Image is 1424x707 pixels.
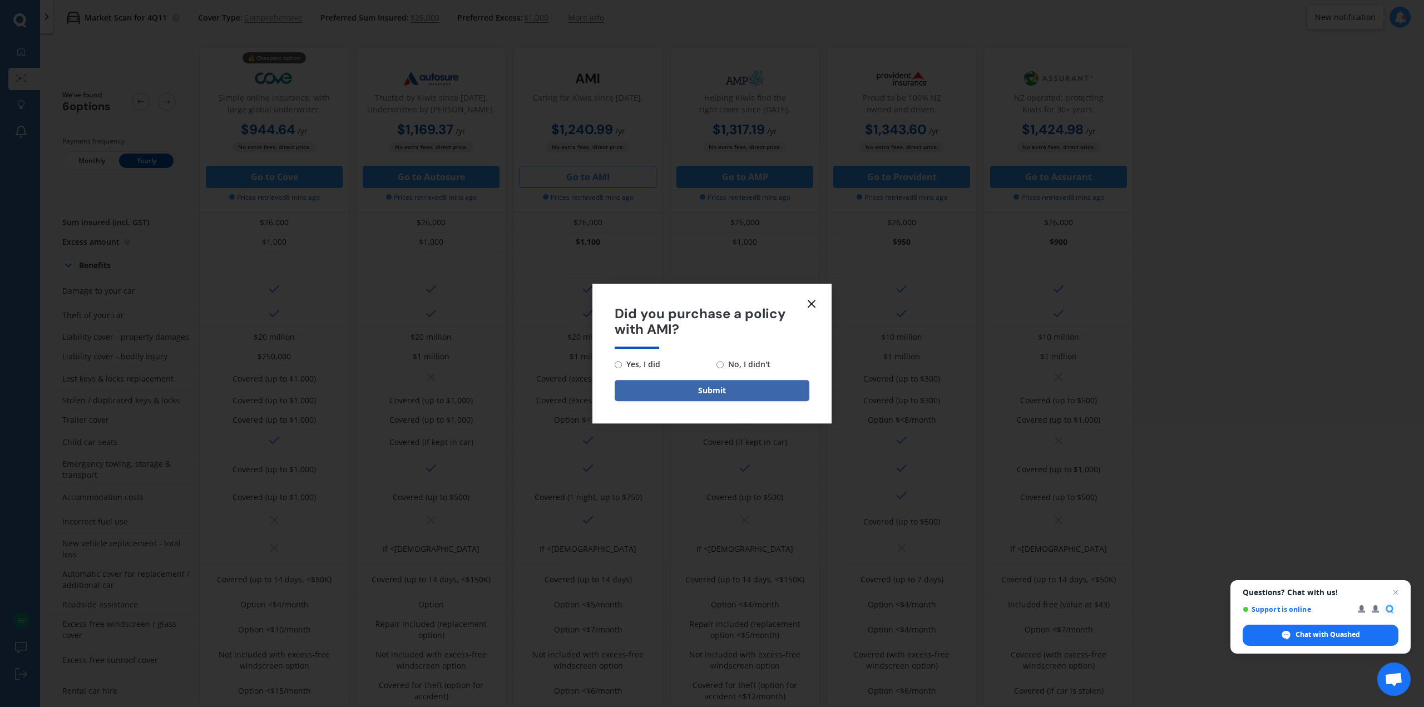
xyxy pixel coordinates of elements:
[1243,625,1398,646] span: Chat with Quashed
[622,358,660,371] span: Yes, I did
[1243,588,1398,597] span: Questions? Chat with us!
[1243,605,1350,614] span: Support is online
[615,380,809,401] button: Submit
[615,306,809,338] span: Did you purchase a policy with AMI?
[716,361,724,368] input: No, I didn't
[724,358,770,371] span: No, I didn't
[1296,630,1360,640] span: Chat with Quashed
[1377,662,1411,696] a: Open chat
[615,361,622,368] input: Yes, I did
